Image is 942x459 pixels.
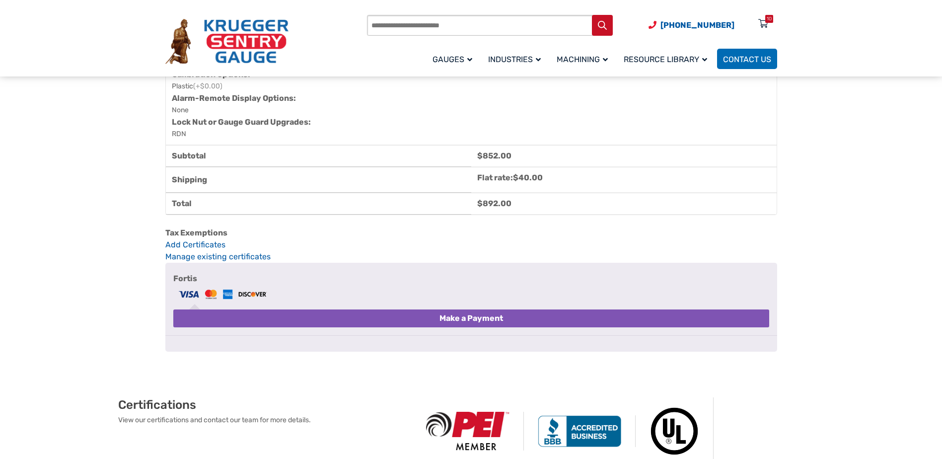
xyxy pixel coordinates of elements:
th: Total [166,193,471,215]
p: View our certifications and contact our team for more details. [118,415,412,425]
span: Industries [488,55,541,64]
bdi: 892.00 [477,199,511,208]
th: Subtotal [166,145,471,167]
div: 10 [767,15,772,23]
a: Add Certificates [165,239,777,251]
span: [PHONE_NUMBER] [660,20,734,30]
label: Flat rate: [477,173,543,182]
dt: Lock Nut or Gauge Guard Upgrades: [172,116,463,128]
img: Fortis [177,288,268,301]
a: Industries [482,47,551,71]
p: None [172,104,189,116]
label: Fortis [173,271,769,303]
b: Tax Exemptions [165,228,227,237]
bdi: 852.00 [477,151,511,160]
span: $ [513,173,518,182]
span: Machining [557,55,608,64]
img: BBB [524,415,636,447]
span: Resource Library [624,55,707,64]
span: Gauges [433,55,472,64]
p: Plastic [172,80,222,92]
img: Krueger Sentry Gauge [165,19,289,65]
dt: Alarm-Remote Display Options: [172,92,463,104]
img: PEI Member [412,412,524,450]
span: Contact Us [723,55,771,64]
a: Gauges [427,47,482,71]
bdi: 40.00 [513,173,543,182]
a: Machining [551,47,618,71]
span: $ [477,199,483,208]
button: Make a Payment [173,309,769,327]
a: Phone Number (920) 434-8860 [649,19,734,31]
a: Resource Library [618,47,717,71]
a: Manage existing certificates [165,252,271,261]
span: $ [477,151,483,160]
p: RDN [172,128,186,140]
span: (+$0.00) [193,82,222,90]
a: Contact Us [717,49,777,69]
h2: Certifications [118,397,412,412]
th: Shipping [166,167,471,193]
